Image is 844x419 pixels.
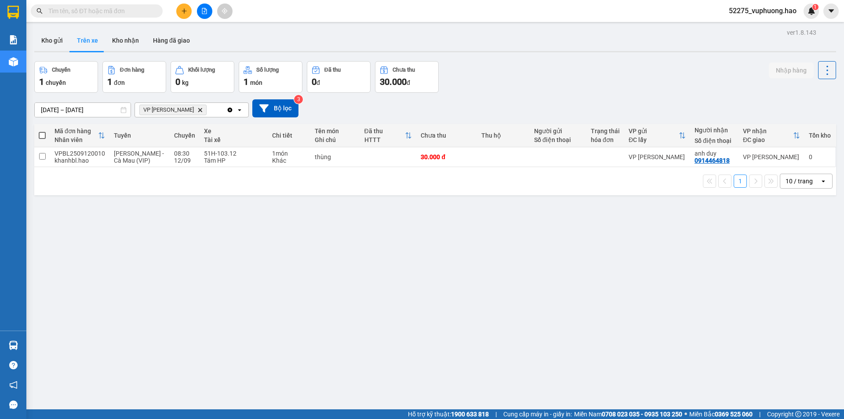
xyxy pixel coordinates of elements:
img: warehouse-icon [9,341,18,350]
span: caret-down [827,7,835,15]
div: Chuyến [52,67,70,73]
button: Số lượng1món [239,61,302,93]
div: 0914464818 [695,157,730,164]
th: Toggle SortBy [624,124,690,147]
div: Chưa thu [421,132,472,139]
div: Chưa thu [393,67,415,73]
div: VP gửi [629,128,679,135]
span: | [759,409,760,419]
span: 1 [107,77,112,87]
th: Toggle SortBy [50,124,109,147]
div: Khác [272,157,306,164]
span: aim [222,8,228,14]
div: 51H-103.12 [204,150,263,157]
th: Toggle SortBy [360,124,417,147]
div: Mã đơn hàng [55,128,98,135]
span: plus [181,8,187,14]
div: VP [PERSON_NAME] [629,153,686,160]
button: Chuyến1chuyến [34,61,98,93]
span: 1 [39,77,44,87]
input: Select a date range. [35,103,131,117]
div: Khối lượng [188,67,215,73]
div: 12/09 [174,157,195,164]
div: VPBL2509120010 [55,150,105,157]
span: Miền Bắc [689,409,753,419]
div: Tồn kho [809,132,831,139]
div: Đơn hàng [120,67,144,73]
sup: 3 [294,95,303,104]
img: logo-vxr [7,6,19,19]
div: Chuyến [174,132,195,139]
div: Tài xế [204,136,263,143]
div: Tuyến [114,132,165,139]
div: Xe [204,128,263,135]
div: Đã thu [364,128,405,135]
th: Toggle SortBy [738,124,804,147]
button: Nhập hàng [769,62,814,78]
button: Kho gửi [34,30,70,51]
span: 1 [244,77,248,87]
div: 08:30 [174,150,195,157]
span: 1 [814,4,817,10]
span: ⚪️ [684,412,687,416]
div: Tên món [315,128,355,135]
input: Selected VP Gành Hào. [208,106,209,114]
strong: 1900 633 818 [451,411,489,418]
div: Trạng thái [591,128,620,135]
button: 1 [734,175,747,188]
img: warehouse-icon [9,57,18,66]
div: Đã thu [324,67,341,73]
span: đ [316,79,320,86]
svg: Delete [197,107,203,113]
span: Hỗ trợ kỹ thuật: [408,409,489,419]
span: search [36,8,43,14]
span: kg [182,79,189,86]
div: Tám HP [204,157,263,164]
button: Hàng đã giao [146,30,197,51]
img: icon-new-feature [808,7,815,15]
span: question-circle [9,361,18,369]
div: 30.000 đ [421,153,472,160]
span: 0 [175,77,180,87]
button: Bộ lọc [252,99,298,117]
span: chuyến [46,79,66,86]
button: plus [176,4,192,19]
div: Ghi chú [315,136,355,143]
div: anh duy [695,150,734,157]
div: Người nhận [695,127,734,134]
button: aim [217,4,233,19]
span: message [9,401,18,409]
span: 52275_vuphuong.hao [722,5,804,16]
div: hóa đơn [591,136,620,143]
span: 30.000 [380,77,407,87]
svg: open [820,178,827,185]
div: VP nhận [743,128,793,135]
strong: 0369 525 060 [715,411,753,418]
strong: 0708 023 035 - 0935 103 250 [602,411,682,418]
div: khanhbl.hao [55,157,105,164]
div: 10 / trang [786,177,813,186]
button: file-add [197,4,212,19]
div: Số điện thoại [534,136,582,143]
button: Khối lượng0kg [171,61,234,93]
sup: 1 [812,4,819,10]
svg: Clear all [226,106,233,113]
span: VP Gành Hào [143,106,194,113]
button: Đã thu0đ [307,61,371,93]
div: ĐC giao [743,136,793,143]
img: solution-icon [9,35,18,44]
svg: open [236,106,243,113]
span: Cung cấp máy in - giấy in: [503,409,572,419]
span: đ [407,79,410,86]
input: Tìm tên, số ĐT hoặc mã đơn [48,6,152,16]
div: thùng [315,153,355,160]
div: Nhân viên [55,136,98,143]
button: Chưa thu30.000đ [375,61,439,93]
span: copyright [795,411,801,417]
div: Người gửi [534,128,582,135]
span: | [495,409,497,419]
span: món [250,79,262,86]
div: Số điện thoại [695,137,734,144]
span: đơn [114,79,125,86]
button: Trên xe [70,30,105,51]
